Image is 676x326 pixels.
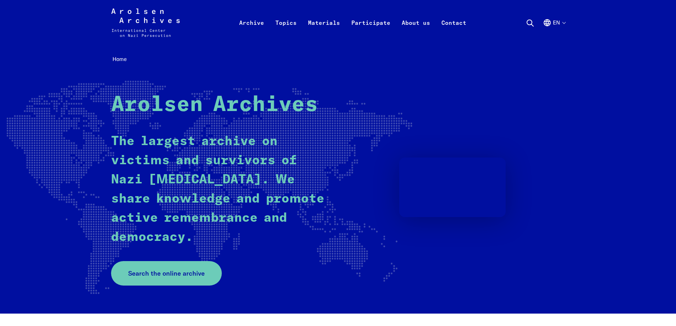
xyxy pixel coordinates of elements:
[128,269,205,278] span: Search the online archive
[233,17,270,45] a: Archive
[346,17,396,45] a: Participate
[270,17,302,45] a: Topics
[111,132,326,247] p: The largest archive on victims and survivors of Nazi [MEDICAL_DATA]. We share knowledge and promo...
[111,54,565,65] nav: Breadcrumb
[233,9,472,37] nav: Primary
[111,94,318,116] strong: Arolsen Archives
[436,17,472,45] a: Contact
[112,56,127,62] span: Home
[302,17,346,45] a: Materials
[396,17,436,45] a: About us
[543,18,565,44] button: English, language selection
[111,261,222,286] a: Search the online archive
